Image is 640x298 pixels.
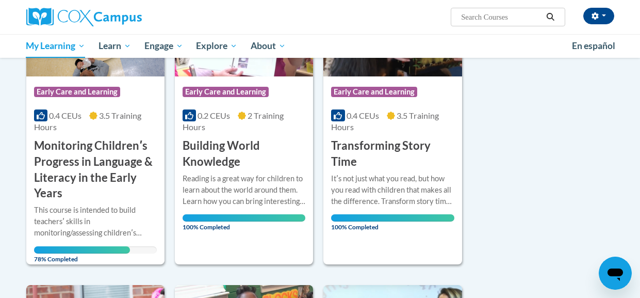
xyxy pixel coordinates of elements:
[331,111,438,132] span: 3.5 Training Hours
[599,257,632,290] iframe: Button to launch messaging window
[183,214,305,222] div: Your progress
[92,34,138,58] a: Learn
[244,34,292,58] a: About
[26,8,142,26] img: Cox Campus
[49,111,81,120] span: 0.4 CEUs
[583,8,614,24] button: Account Settings
[543,11,558,23] button: Search
[34,87,120,97] span: Early Care and Learning
[34,246,130,254] div: Your progress
[26,8,212,26] a: Cox Campus
[19,34,622,58] div: Main menu
[189,34,244,58] a: Explore
[331,214,454,231] span: 100% Completed
[26,40,85,52] span: My Learning
[331,87,417,97] span: Early Care and Learning
[331,173,454,207] div: Itʹs not just what you read, but how you read with children that makes all the difference. Transf...
[183,111,284,132] span: 2 Training Hours
[460,11,543,23] input: Search Courses
[34,246,130,263] span: 78% Completed
[196,40,237,52] span: Explore
[183,138,305,170] h3: Building World Knowledge
[572,40,615,51] span: En español
[198,111,230,120] span: 0.2 CEUs
[183,173,305,207] div: Reading is a great way for children to learn about the world around them. Learn how you can bring...
[34,111,141,132] span: 3.5 Training Hours
[183,214,305,231] span: 100% Completed
[34,138,157,201] h3: Monitoring Childrenʹs Progress in Language & Literacy in the Early Years
[34,205,157,239] div: This course is intended to build teachersʹ skills in monitoring/assessing childrenʹs developmenta...
[565,35,622,57] a: En español
[20,34,92,58] a: My Learning
[347,111,379,120] span: 0.4 CEUs
[99,40,131,52] span: Learn
[138,34,190,58] a: Engage
[331,138,454,170] h3: Transforming Story Time
[331,214,454,222] div: Your progress
[144,40,183,52] span: Engage
[251,40,286,52] span: About
[183,87,269,97] span: Early Care and Learning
